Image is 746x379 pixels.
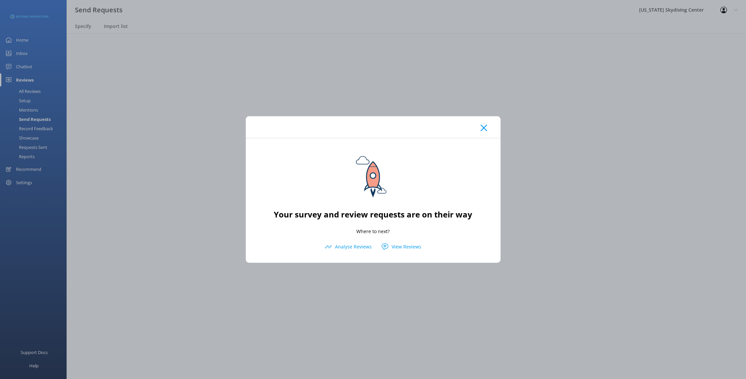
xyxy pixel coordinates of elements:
[343,148,403,208] img: sending...
[356,228,390,235] p: Where to next?
[274,208,472,221] h2: Your survey and review requests are on their way
[320,242,377,252] button: Analyse Reviews
[377,242,426,252] button: View Reviews
[481,125,487,131] button: Close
